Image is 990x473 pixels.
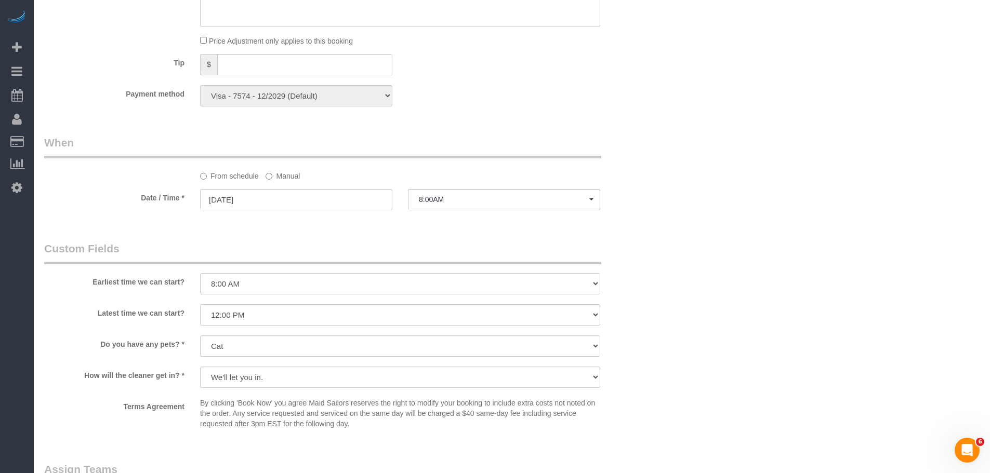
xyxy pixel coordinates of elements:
iframe: Intercom live chat [955,438,980,463]
label: Latest time we can start? [36,304,192,318]
span: Price Adjustment only applies to this booking [209,37,353,45]
label: From schedule [200,167,259,181]
legend: Custom Fields [44,241,601,264]
button: 8:00AM [408,189,600,210]
label: Date / Time * [36,189,192,203]
p: By clicking 'Book Now' you agree Maid Sailors reserves the right to modify your booking to includ... [200,398,600,429]
label: Manual [266,167,300,181]
label: Payment method [36,85,192,99]
label: Earliest time we can start? [36,273,192,287]
input: Manual [266,173,272,180]
label: Tip [36,54,192,68]
input: From schedule [200,173,207,180]
img: Automaid Logo [6,10,27,25]
label: Terms Agreement [36,398,192,412]
span: $ [200,54,217,75]
input: MM/DD/YYYY [200,189,392,210]
label: How will the cleaner get in? * [36,367,192,381]
span: 8:00AM [419,195,589,204]
span: 6 [976,438,984,446]
legend: When [44,135,601,158]
label: Do you have any pets? * [36,335,192,349]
